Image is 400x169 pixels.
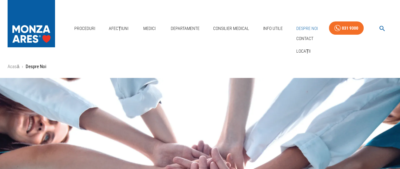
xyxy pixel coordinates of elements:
[22,63,23,70] li: ›
[295,46,312,56] a: Locații
[72,22,98,35] a: Proceduri
[294,32,316,45] div: Contact
[8,63,392,70] nav: breadcrumb
[260,22,285,35] a: Info Utile
[329,21,364,35] a: 031 9300
[8,64,19,69] a: Acasă
[294,22,320,35] a: Despre Noi
[295,33,315,44] a: Contact
[106,22,131,35] a: Afecțiuni
[342,24,358,32] div: 031 9300
[211,22,252,35] a: Consilier Medical
[294,45,316,58] div: Locații
[168,22,202,35] a: Departamente
[26,63,46,70] p: Despre Noi
[294,32,316,58] nav: secondary mailbox folders
[139,22,160,35] a: Medici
